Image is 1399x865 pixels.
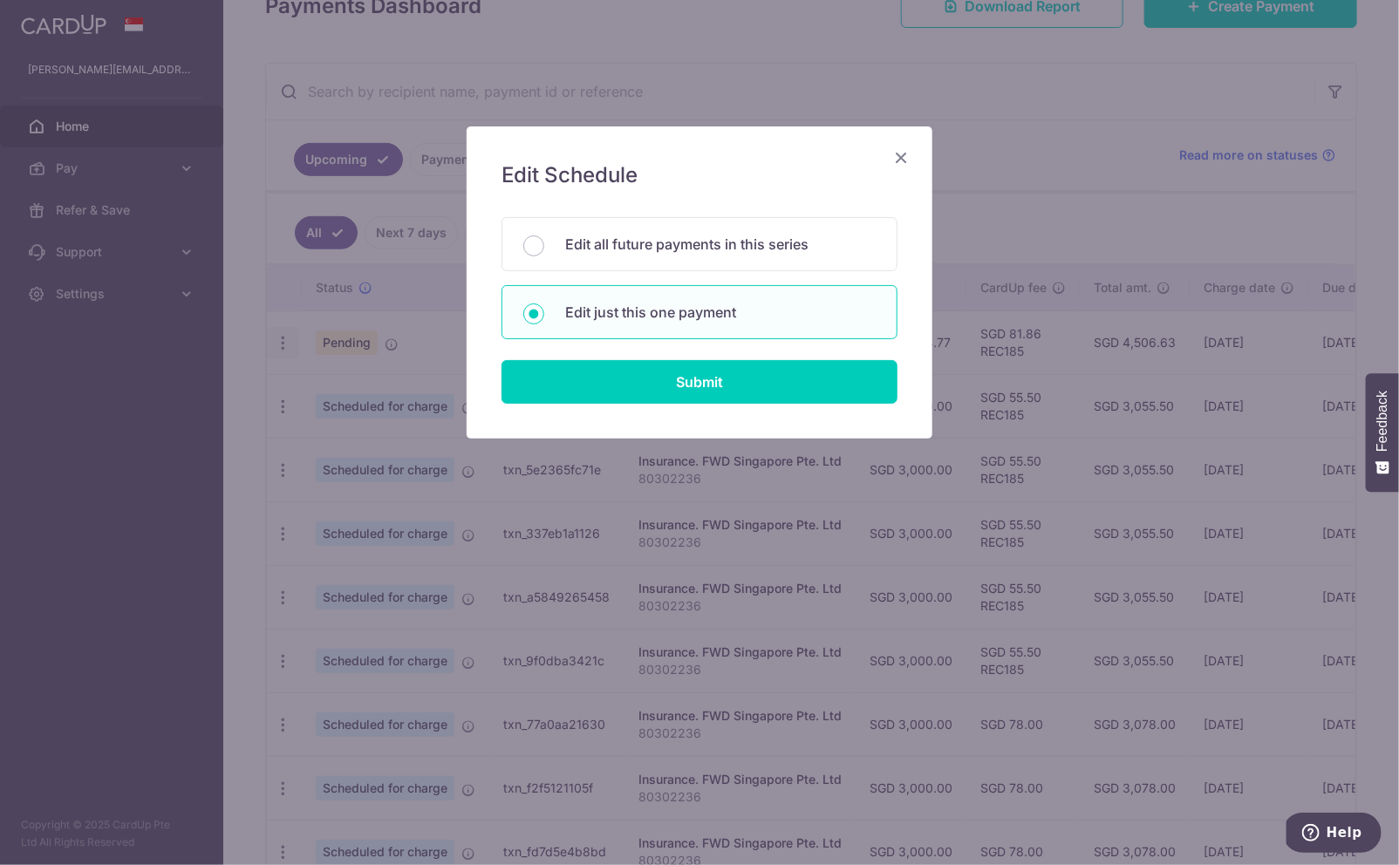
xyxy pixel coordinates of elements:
[502,360,897,404] input: Submit
[565,234,876,255] p: Edit all future payments in this series
[565,302,876,323] p: Edit just this one payment
[502,161,897,189] h5: Edit Schedule
[1286,813,1382,856] iframe: Opens a widget where you can find more information
[891,147,911,168] button: Close
[1375,391,1390,452] span: Feedback
[1366,373,1399,492] button: Feedback - Show survey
